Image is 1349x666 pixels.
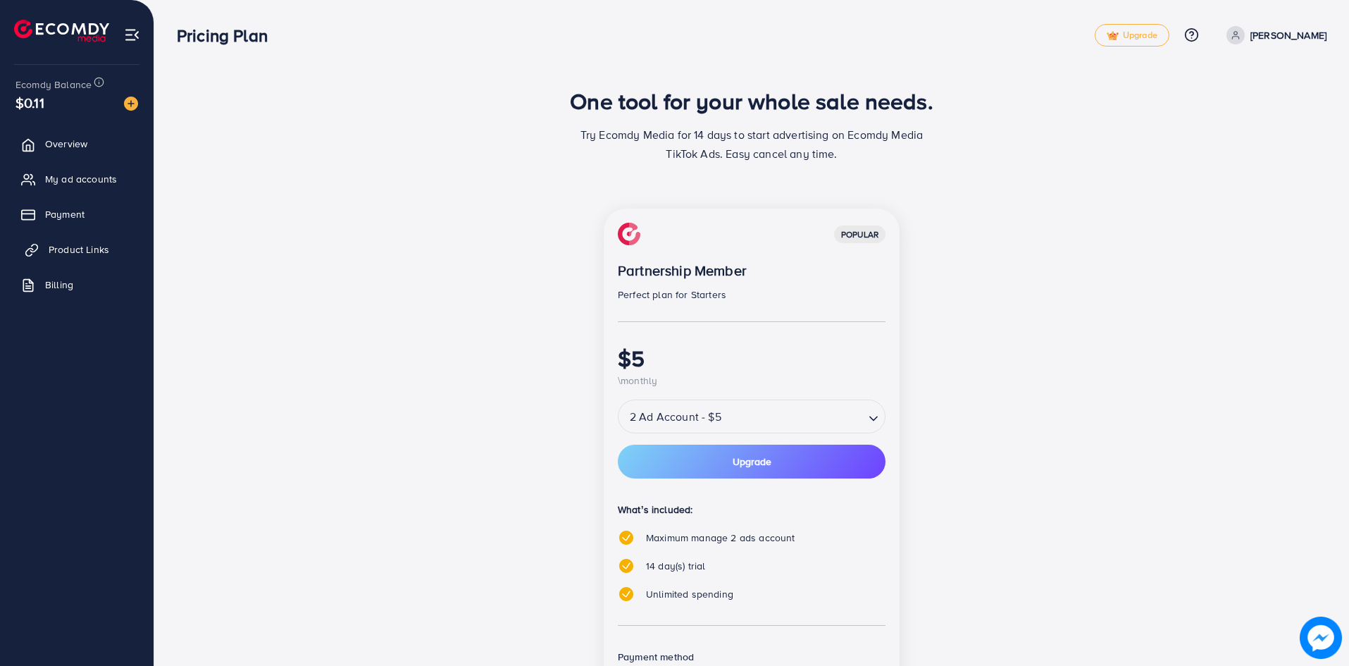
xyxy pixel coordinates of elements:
p: Perfect plan for Starters [618,286,885,303]
p: Partnership Member [618,262,885,279]
h1: $5 [618,345,885,371]
span: Overview [45,137,87,151]
a: Billing [11,271,143,299]
input: Search for option [726,405,863,429]
img: image [1301,618,1341,658]
span: Upgrade [1107,30,1157,41]
span: Payment [45,207,85,221]
img: image [124,97,138,111]
img: menu [124,27,140,43]
a: tickUpgrade [1095,24,1169,47]
span: Upgrade [733,457,771,467]
span: 2 Ad Account - $5 [627,404,724,429]
img: tick [1107,31,1119,41]
p: [PERSON_NAME] [1250,27,1326,44]
span: Maximum manage 2 ads account [646,531,795,545]
span: Unlimited spending [646,587,733,601]
img: tick [618,586,635,603]
p: What’s included: [618,501,885,518]
a: [PERSON_NAME] [1221,26,1326,44]
p: Payment method [618,648,885,665]
span: Billing [45,278,73,292]
img: tick [618,557,635,574]
span: 14 day(s) trial [646,559,705,573]
h1: One tool for your whole sale needs. [570,87,933,114]
span: My ad accounts [45,172,117,186]
span: Ecomdy Balance [15,78,92,92]
button: Upgrade [618,445,885,479]
span: $0.11 [15,92,44,113]
p: Try Ecomdy Media for 14 days to start advertising on Ecomdy Media TikTok Ads. Easy cancel any time. [576,125,928,164]
img: logo [14,20,109,42]
img: tick [618,529,635,546]
a: Product Links [11,235,143,264]
img: img [618,223,640,245]
span: \monthly [618,374,657,388]
div: popular [834,226,885,243]
h3: Pricing Plan [177,25,279,46]
div: Search for option [618,400,885,433]
span: Product Links [49,242,109,257]
a: My ad accounts [11,165,143,193]
a: Overview [11,130,143,158]
a: Payment [11,200,143,228]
